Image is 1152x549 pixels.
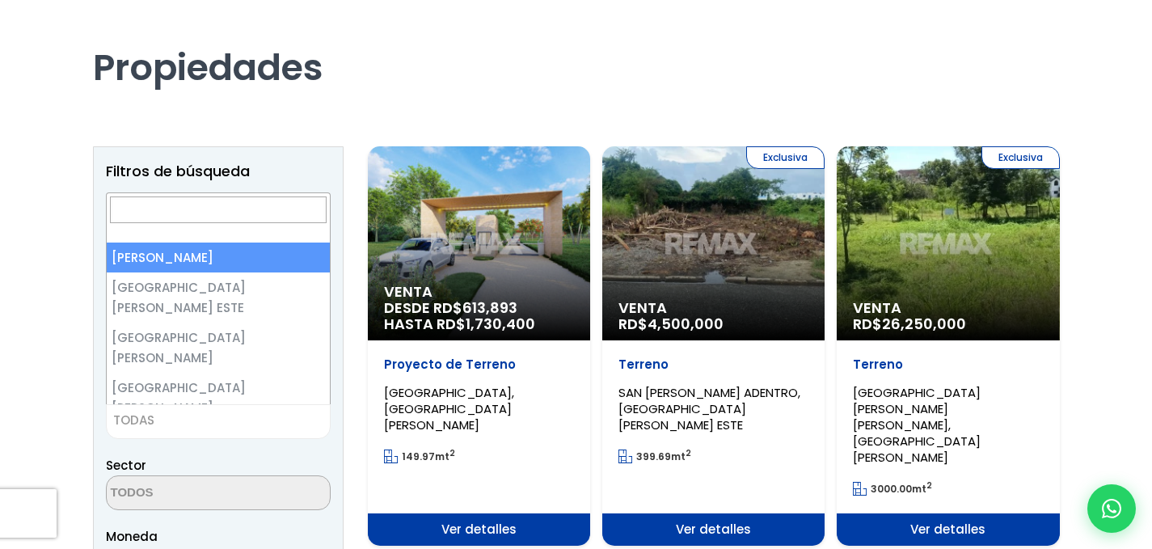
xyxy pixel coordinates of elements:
span: Ver detalles [602,513,825,546]
span: Exclusiva [746,146,825,169]
span: SAN [PERSON_NAME] ADENTRO, [GEOGRAPHIC_DATA][PERSON_NAME] ESTE [618,384,800,433]
span: DESDE RD$ [384,300,574,332]
sup: 2 [449,447,455,459]
span: 399.69 [636,450,671,463]
span: [GEOGRAPHIC_DATA][PERSON_NAME][PERSON_NAME], [GEOGRAPHIC_DATA][PERSON_NAME] [853,384,981,466]
p: Proyecto de Terreno [384,357,574,373]
span: Ver detalles [837,513,1059,546]
h2: Filtros de búsqueda [106,163,331,179]
span: 613,893 [462,298,517,318]
span: 1,730,400 [466,314,535,334]
span: HASTA RD$ [384,316,574,332]
h1: Propiedades [93,1,1060,90]
li: [PERSON_NAME] [107,243,330,272]
span: 26,250,000 [882,314,966,334]
span: TODAS [106,404,331,439]
span: TODAS [107,409,330,432]
textarea: Search [107,476,264,511]
span: TODAS [113,412,154,429]
span: RD$ [853,314,966,334]
li: [GEOGRAPHIC_DATA][PERSON_NAME] ESTE [107,272,330,323]
span: mt [618,450,691,463]
span: mt [853,482,932,496]
span: Ver detalles [368,513,590,546]
label: Comprar [106,192,331,212]
span: 149.97 [402,450,435,463]
input: Search [110,196,327,223]
span: Moneda [106,526,331,547]
span: [GEOGRAPHIC_DATA], [GEOGRAPHIC_DATA][PERSON_NAME] [384,384,514,433]
span: Venta [853,300,1043,316]
li: [GEOGRAPHIC_DATA][PERSON_NAME] [107,373,330,423]
li: [GEOGRAPHIC_DATA][PERSON_NAME] [107,323,330,373]
a: Exclusiva Venta RD$26,250,000 Terreno [GEOGRAPHIC_DATA][PERSON_NAME][PERSON_NAME], [GEOGRAPHIC_DA... [837,146,1059,546]
span: Sector [106,457,146,474]
span: Venta [384,284,574,300]
p: Terreno [618,357,808,373]
sup: 2 [926,479,932,492]
a: Exclusiva Venta RD$4,500,000 Terreno SAN [PERSON_NAME] ADENTRO, [GEOGRAPHIC_DATA][PERSON_NAME] ES... [602,146,825,546]
sup: 2 [686,447,691,459]
p: Terreno [853,357,1043,373]
span: RD$ [618,314,724,334]
span: 3000.00 [871,482,912,496]
span: Venta [618,300,808,316]
a: Venta DESDE RD$613,893 HASTA RD$1,730,400 Proyecto de Terreno [GEOGRAPHIC_DATA], [GEOGRAPHIC_DATA... [368,146,590,546]
span: 4,500,000 [648,314,724,334]
span: mt [384,450,455,463]
span: Exclusiva [981,146,1060,169]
